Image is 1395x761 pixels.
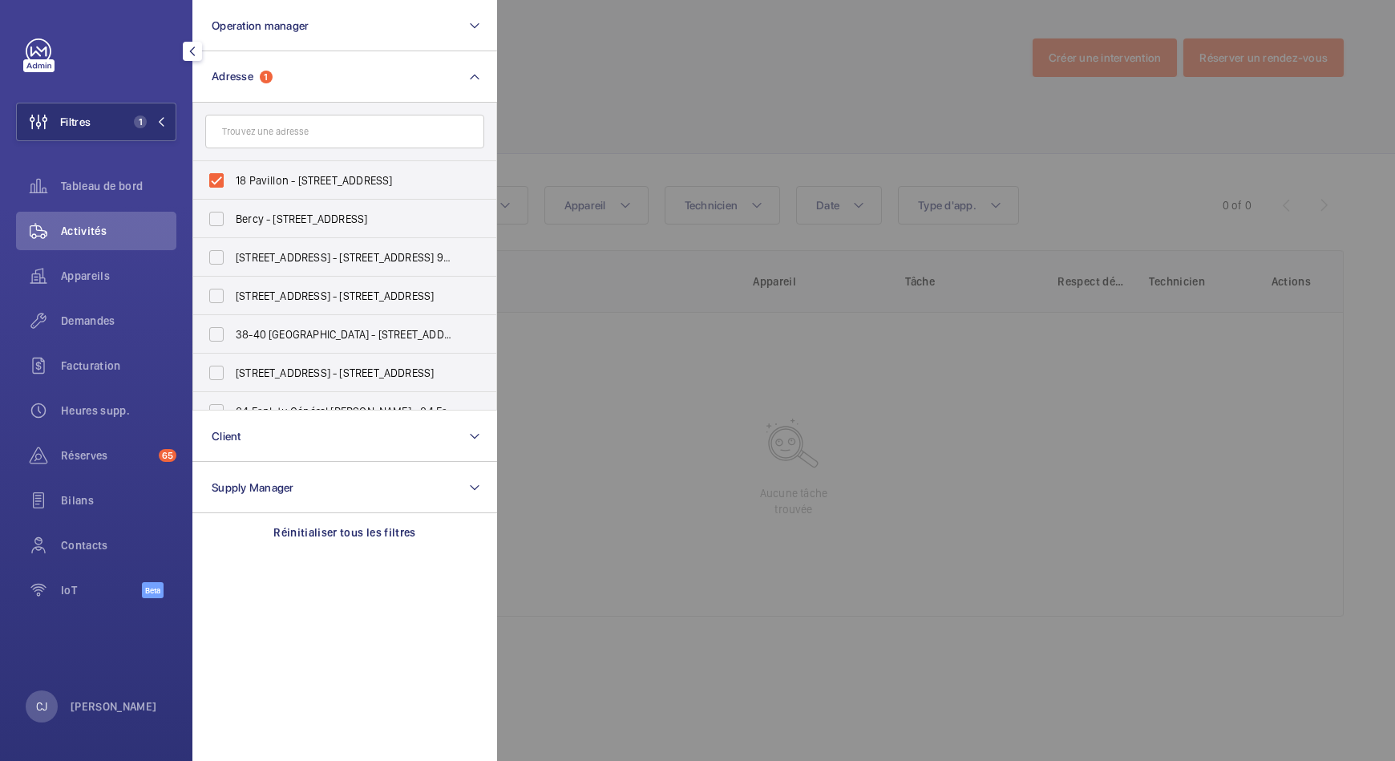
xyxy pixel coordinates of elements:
span: Demandes [61,313,176,329]
span: Activités [61,223,176,239]
span: Réserves [61,447,152,463]
span: 65 [159,449,176,462]
span: Facturation [61,358,176,374]
span: Beta [142,582,164,598]
button: Filtres1 [16,103,176,141]
p: [PERSON_NAME] [71,698,157,714]
span: Appareils [61,268,176,284]
span: Bilans [61,492,176,508]
span: Heures supp. [61,403,176,419]
span: IoT [61,582,142,598]
span: Filtres [60,114,91,130]
p: CJ [36,698,47,714]
span: 1 [134,115,147,128]
span: Tableau de bord [61,178,176,194]
span: Contacts [61,537,176,553]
